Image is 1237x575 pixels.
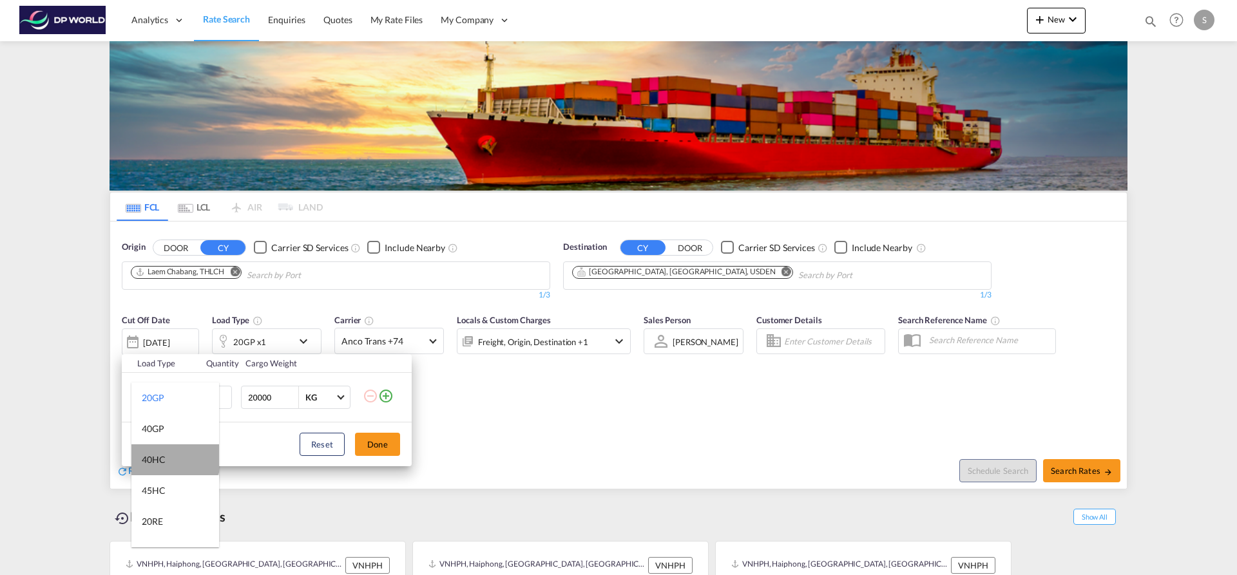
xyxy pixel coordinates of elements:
[142,391,164,404] div: 20GP
[142,515,163,528] div: 20RE
[142,422,164,435] div: 40GP
[142,453,166,466] div: 40HC
[142,546,163,559] div: 40RE
[142,484,166,497] div: 45HC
